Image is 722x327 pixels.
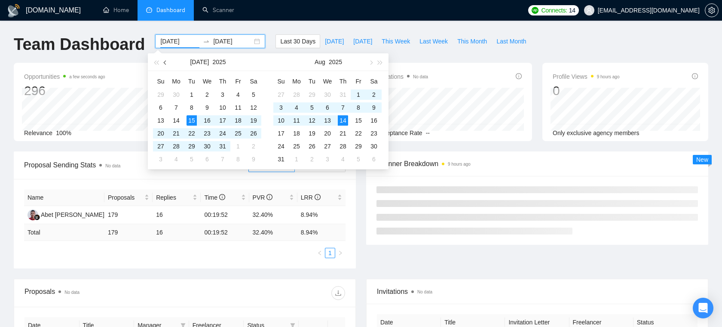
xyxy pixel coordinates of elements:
button: This Week [377,34,415,48]
td: 32.40 % [249,224,297,241]
button: Last Month [492,34,531,48]
td: 2025-07-03 [215,88,230,101]
span: [DATE] [325,37,344,46]
td: 2025-07-11 [230,101,246,114]
td: 2025-08-03 [153,153,168,166]
div: 8 [187,102,197,113]
span: download [332,290,345,296]
span: No data [417,290,432,294]
td: 00:19:52 [201,206,249,224]
span: No data [413,74,428,79]
div: 5 [307,102,317,113]
time: 9 hours ago [597,74,620,79]
td: 2025-09-02 [304,153,320,166]
div: 26 [248,128,259,139]
div: 18 [233,115,243,126]
td: 2025-08-01 [351,88,366,101]
td: 16 [153,224,201,241]
td: 2025-07-31 [335,88,351,101]
div: Open Intercom Messenger [693,298,713,318]
td: 2025-08-07 [335,101,351,114]
div: 17 [276,128,286,139]
span: Profile Views [553,71,620,82]
div: 9 [369,102,379,113]
td: 2025-07-08 [184,101,199,114]
div: 25 [291,141,302,151]
div: 14 [171,115,181,126]
th: Mo [168,74,184,88]
time: 9 hours ago [448,162,471,167]
div: 10 [276,115,286,126]
span: 100% [56,130,71,136]
a: homeHome [103,6,129,14]
button: Aug [315,53,325,71]
th: Su [153,74,168,88]
li: Previous Page [315,248,325,258]
div: 3 [217,89,228,100]
img: gigradar-bm.png [34,214,40,220]
div: 28 [291,89,302,100]
div: 27 [156,141,166,151]
span: This Month [457,37,487,46]
div: 13 [322,115,333,126]
span: Last Month [496,37,526,46]
span: Only exclusive agency members [553,130,639,136]
div: 1 [233,141,243,151]
button: This Month [453,34,492,48]
td: Total [24,224,104,241]
td: 2025-07-30 [320,88,335,101]
div: 6 [202,154,212,164]
td: 2025-08-25 [289,140,304,153]
span: info-circle [315,194,321,200]
span: Replies [156,193,191,202]
td: 2025-08-06 [320,101,335,114]
div: 4 [171,154,181,164]
td: 2025-07-17 [215,114,230,127]
td: 2025-08-04 [289,101,304,114]
div: 27 [276,89,286,100]
a: searchScanner [202,6,234,14]
div: 12 [307,115,317,126]
th: We [320,74,335,88]
td: 2025-08-10 [273,114,289,127]
td: 2025-08-26 [304,140,320,153]
th: Fr [351,74,366,88]
th: Tu [304,74,320,88]
div: 19 [307,128,317,139]
td: 2025-07-28 [168,140,184,153]
td: 2025-09-04 [335,153,351,166]
button: [DATE] [349,34,377,48]
td: 2025-07-29 [304,88,320,101]
div: 2 [248,141,259,151]
div: 15 [187,115,197,126]
button: [DATE] [190,53,209,71]
td: 179 [104,206,153,224]
h1: Team Dashboard [14,34,145,55]
td: 2025-08-08 [230,153,246,166]
div: 6 [156,102,166,113]
td: 2025-07-26 [246,127,261,140]
span: info-circle [266,194,272,200]
div: 3 [156,154,166,164]
td: 2025-07-09 [199,101,215,114]
span: Relevance [24,130,52,136]
th: Fr [230,74,246,88]
div: 7 [338,102,348,113]
td: 32.40% [249,206,297,224]
div: 6 [369,154,379,164]
th: Sa [366,74,382,88]
td: 2025-08-13 [320,114,335,127]
div: 0 [553,83,620,99]
td: 2025-08-18 [289,127,304,140]
th: Su [273,74,289,88]
th: Name [24,189,104,206]
td: 2025-07-27 [153,140,168,153]
span: This Week [382,37,410,46]
td: 2025-07-12 [246,101,261,114]
div: 8 [353,102,364,113]
span: info-circle [219,194,225,200]
div: 21 [171,128,181,139]
span: to [203,38,210,45]
div: 17 [217,115,228,126]
span: New [696,156,708,163]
